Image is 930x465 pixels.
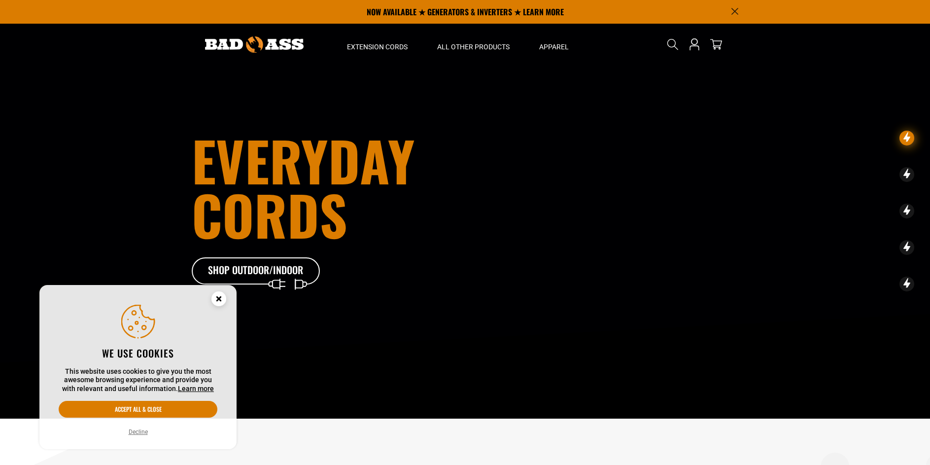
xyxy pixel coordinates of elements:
[192,133,520,242] h1: Everyday cords
[178,385,214,393] a: Learn more
[539,42,569,51] span: Apparel
[422,24,524,65] summary: All Other Products
[59,367,217,393] p: This website uses cookies to give you the most awesome browsing experience and provide you with r...
[437,42,510,51] span: All Other Products
[59,401,217,418] button: Accept all & close
[59,347,217,359] h2: We use cookies
[126,427,151,437] button: Decline
[332,24,422,65] summary: Extension Cords
[192,257,320,285] a: Shop Outdoor/Indoor
[347,42,408,51] span: Extension Cords
[205,36,304,53] img: Bad Ass Extension Cords
[524,24,584,65] summary: Apparel
[665,36,681,52] summary: Search
[39,285,237,450] aside: Cookie Consent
